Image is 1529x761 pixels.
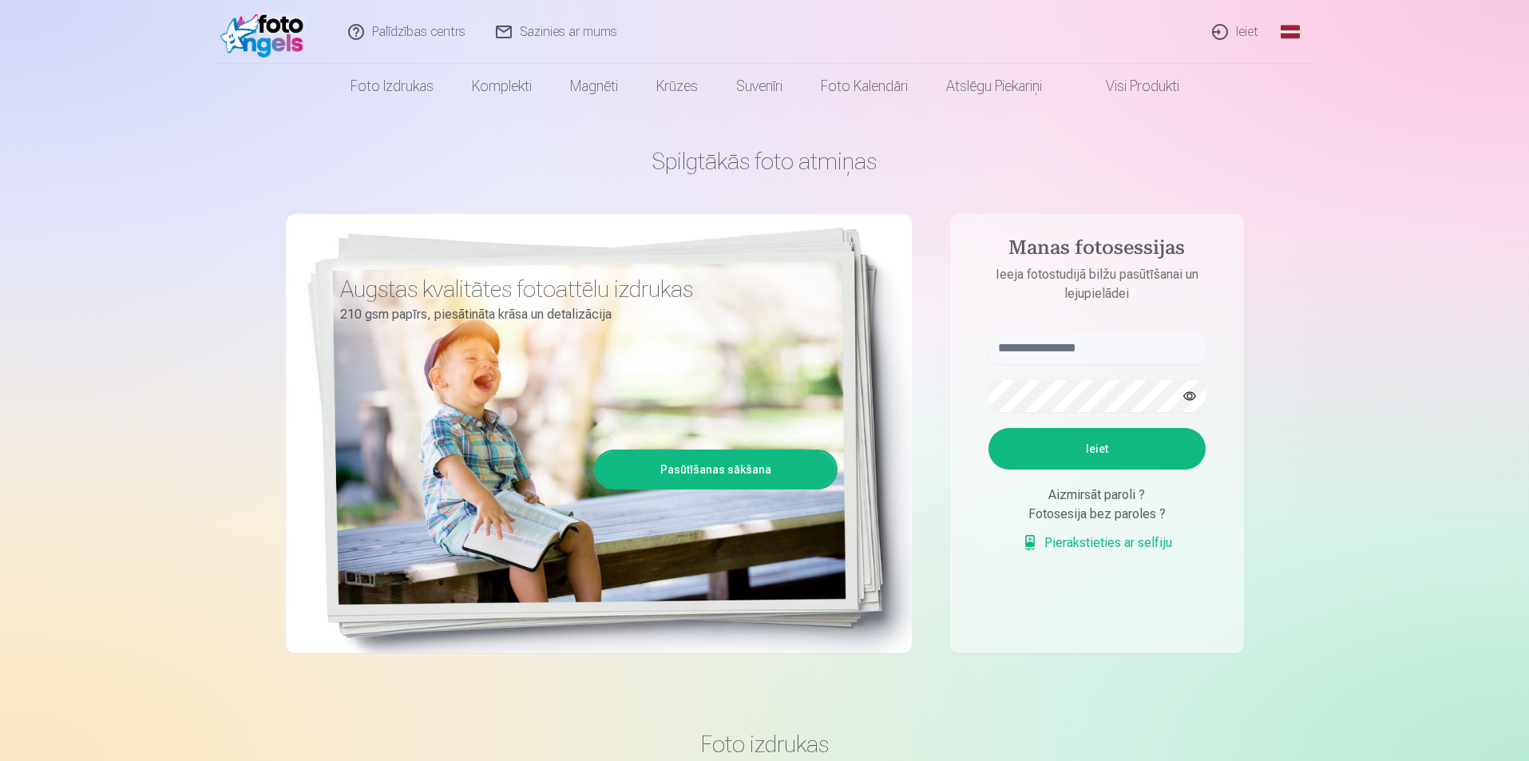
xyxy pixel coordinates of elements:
[972,265,1222,303] p: Ieeja fotostudijā bilžu pasūtīšanai un lejupielādei
[1061,64,1198,109] a: Visi produkti
[299,730,1231,759] h3: Foto izdrukas
[637,64,717,109] a: Krūzes
[927,64,1061,109] a: Atslēgu piekariņi
[551,64,637,109] a: Magnēti
[340,275,826,303] h3: Augstas kvalitātes fotoattēlu izdrukas
[988,505,1206,524] div: Fotosesija bez paroles ?
[596,452,835,487] a: Pasūtīšanas sākšana
[988,486,1206,505] div: Aizmirsāt paroli ?
[286,147,1244,176] h1: Spilgtākās foto atmiņas
[220,6,312,57] img: /fa1
[340,303,826,326] p: 210 gsm papīrs, piesātināta krāsa un detalizācija
[802,64,927,109] a: Foto kalendāri
[972,236,1222,265] h4: Manas fotosessijas
[453,64,551,109] a: Komplekti
[331,64,453,109] a: Foto izdrukas
[717,64,802,109] a: Suvenīri
[988,428,1206,470] button: Ieiet
[1022,533,1172,553] a: Pierakstieties ar selfiju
